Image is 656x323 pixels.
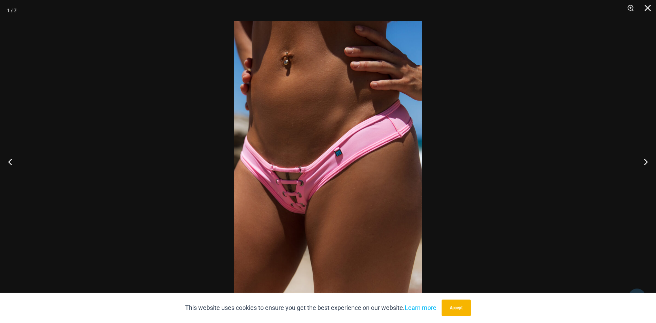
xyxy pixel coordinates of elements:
div: 1 / 7 [7,5,17,16]
p: This website uses cookies to ensure you get the best experience on our website. [185,303,436,313]
button: Next [630,144,656,179]
img: Link Pop Pink 4955 Bottom 01 [234,21,422,302]
a: Learn more [405,304,436,311]
button: Accept [442,300,471,316]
